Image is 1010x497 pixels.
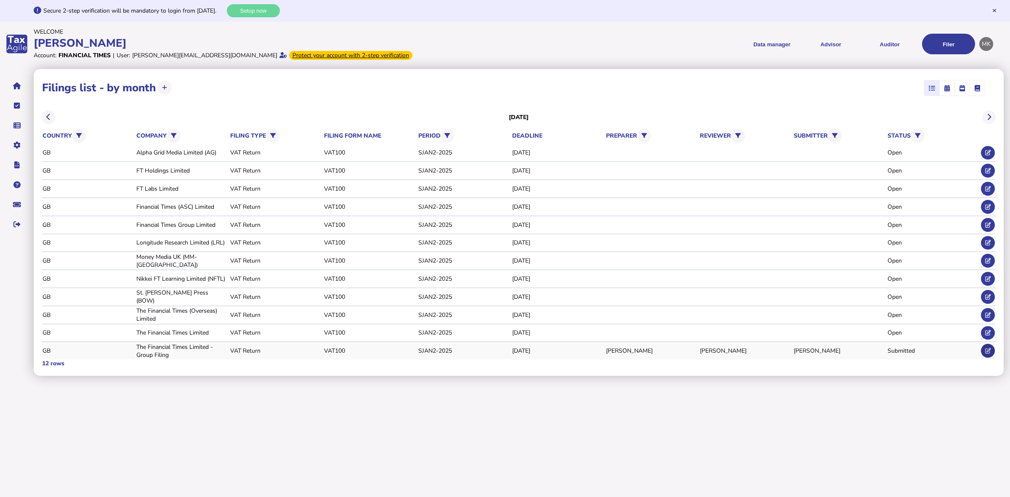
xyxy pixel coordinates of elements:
div: 12 rows [42,359,64,367]
div: Account: [34,51,56,59]
div: FT Holdings Limited [136,167,227,175]
div: SJAN2-2025 [418,149,509,157]
th: filing form name [324,131,415,140]
button: Auditor [863,34,916,54]
div: Open [888,167,978,175]
div: GB [43,293,133,301]
div: VAT Return [230,149,321,157]
i: Data manager [13,125,21,126]
div: VAT100 [324,239,415,247]
button: Hide message [991,8,997,13]
div: Open [888,293,978,301]
div: VAT Return [230,311,321,319]
button: Filter [828,129,842,143]
button: Edit [981,344,995,358]
div: SJAN2-2025 [418,203,509,211]
mat-button-toggle: List view [924,80,939,96]
div: VAT100 [324,329,415,337]
div: FT Labs Limited [136,185,227,193]
div: [PERSON_NAME] [606,347,697,355]
div: SJAN2-2025 [418,257,509,265]
div: [DATE] [512,257,603,265]
div: SJAN2-2025 [418,221,509,229]
button: Edit [981,290,995,304]
div: Open [888,311,978,319]
div: VAT Return [230,257,321,265]
button: Help pages [8,176,26,194]
button: Shows a dropdown of VAT Advisor options [804,34,857,54]
button: Filer [922,34,975,54]
button: Edit [981,326,995,340]
button: Sign out [8,215,26,233]
div: VAT Return [230,347,321,355]
div: Longitude Research Limited (LRL) [136,239,227,247]
div: VAT100 [324,221,415,229]
div: VAT100 [324,203,415,211]
div: VAT Return [230,203,321,211]
th: filing type [230,127,322,144]
button: Previous [42,110,56,124]
div: VAT Return [230,275,321,283]
th: preparer [606,127,697,144]
div: User: [117,51,130,59]
div: GB [43,221,133,229]
div: GB [43,347,133,355]
div: [DATE] [512,203,603,211]
div: SJAN2-2025 [418,275,509,283]
button: Next [982,110,996,124]
div: Open [888,203,978,211]
div: Nikkei FT Learning Limited (NFTL) [136,275,227,283]
div: [PERSON_NAME][EMAIL_ADDRESS][DOMAIN_NAME] [132,51,277,59]
div: Financial Times Group Limited [136,221,227,229]
button: Filter [911,129,925,143]
div: Financial Times [58,51,111,59]
div: SJAN2-2025 [418,185,509,193]
div: Secure 2-step verification will be mandatory to login from [DATE]. [43,7,225,15]
div: Open [888,275,978,283]
div: [DATE] [512,185,603,193]
h3: [DATE] [509,113,529,121]
button: Manage settings [8,136,26,154]
th: company [136,127,228,144]
div: VAT100 [324,167,415,175]
div: Open [888,239,978,247]
button: Edit [981,308,995,322]
div: VAT100 [324,149,415,157]
div: [DATE] [512,167,603,175]
div: GB [43,203,133,211]
th: status [887,127,979,144]
div: VAT Return [230,167,321,175]
div: Submitted [888,347,978,355]
th: period [418,127,510,144]
div: Open [888,149,978,157]
button: Data manager [8,117,26,134]
button: Filter [167,129,181,143]
div: GB [43,275,133,283]
button: Edit [981,164,995,178]
h1: Filings list - by month [42,80,156,95]
div: The Financial Times Limited - Group Filing [136,343,227,359]
div: SJAN2-2025 [418,167,509,175]
button: Edit [981,218,995,232]
div: VAT Return [230,239,321,247]
div: Open [888,185,978,193]
div: [DATE] [512,329,603,337]
div: [PERSON_NAME] [700,347,791,355]
div: VAT Return [230,221,321,229]
div: From Oct 1, 2025, 2-step verification will be required to login. Set it up now... [289,51,412,60]
button: Filter [637,129,651,143]
div: Money Media UK (MM-[GEOGRAPHIC_DATA]) [136,253,227,269]
div: VAT100 [324,257,415,265]
th: deadline [512,131,603,140]
button: Home [8,77,26,95]
div: SJAN2-2025 [418,311,509,319]
div: GB [43,167,133,175]
div: [PERSON_NAME] [794,347,885,355]
div: St. [PERSON_NAME] Press (BOW) [136,289,227,305]
div: SJAN2-2025 [418,293,509,301]
th: submitter [793,127,885,144]
div: VAT Return [230,185,321,193]
button: Developer hub links [8,156,26,174]
div: [DATE] [512,311,603,319]
div: VAT100 [324,311,415,319]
